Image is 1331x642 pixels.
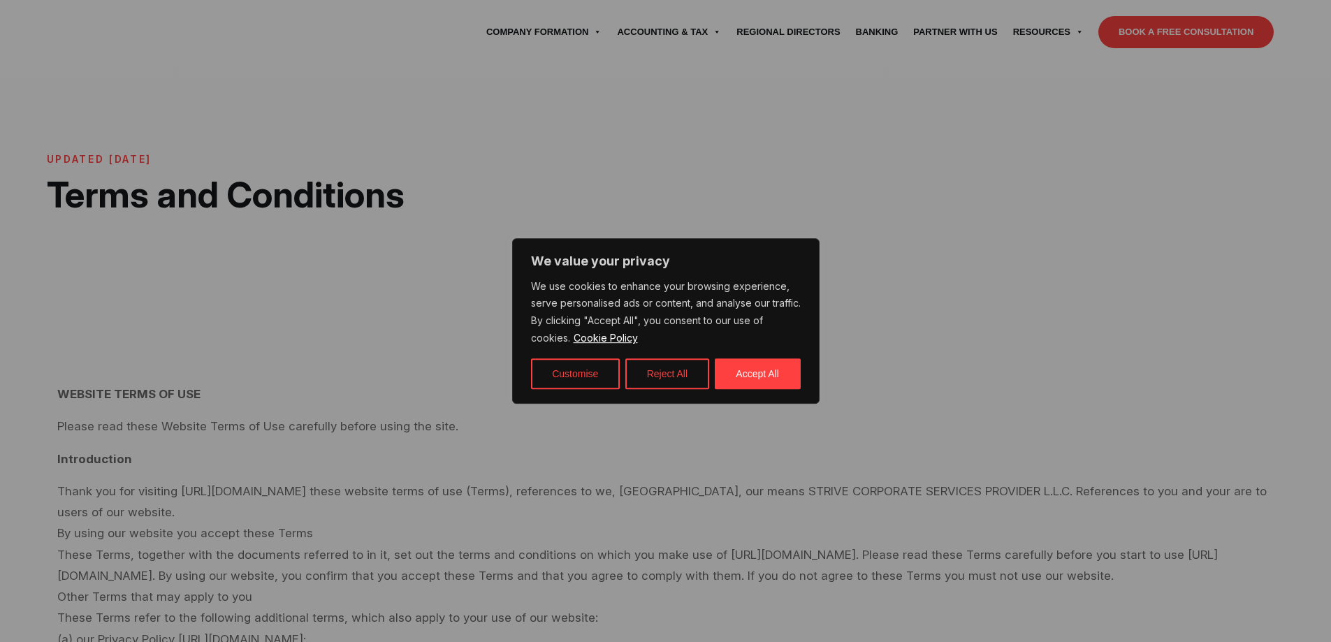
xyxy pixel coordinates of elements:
div: We value your privacy [512,238,820,404]
button: Accept All [715,358,801,389]
button: Reject All [625,358,709,389]
a: Cookie Policy [573,331,639,344]
p: We value your privacy [531,253,801,270]
p: We use cookies to enhance your browsing experience, serve personalised ads or content, and analys... [531,278,801,348]
button: Customise [531,358,620,389]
